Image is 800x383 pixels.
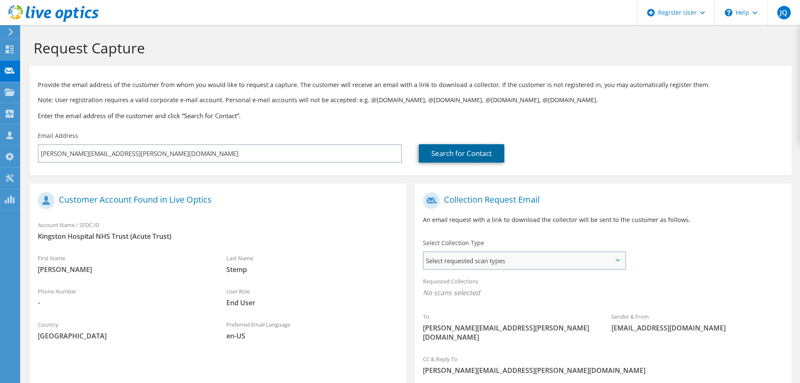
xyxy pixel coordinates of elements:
[38,232,398,241] span: Kingston Hospital NHS Trust (Acute Trust)
[423,215,783,225] p: An email request with a link to download the collector will be sent to the customer as follows.
[38,111,783,120] h3: Enter the email address of the customer and click “Search for Contact”.
[414,272,791,304] div: Requested Collections
[218,283,407,312] div: User Role
[38,192,393,209] h1: Customer Account Found in Live Optics
[38,265,210,274] span: [PERSON_NAME]
[423,366,783,375] span: [PERSON_NAME][EMAIL_ADDRESS][PERSON_NAME][DOMAIN_NAME]
[29,216,406,245] div: Account Name / SFDC ID
[34,39,783,57] h1: Request Capture
[29,316,218,345] div: Country
[725,9,732,16] svg: \n
[38,80,783,90] p: Provide the email address of the customer from whom you would like to request a capture. The cust...
[603,308,792,337] div: Sender & From
[218,316,407,345] div: Preferred Email Language
[423,239,484,247] label: Select Collection Type
[423,323,595,342] span: [PERSON_NAME][EMAIL_ADDRESS][PERSON_NAME][DOMAIN_NAME]
[414,308,603,346] div: To
[29,283,218,312] div: Phone Number
[423,192,779,209] h1: Collection Request Email
[424,252,625,269] span: Select requested scan types
[38,95,783,105] p: Note: User registration requires a valid corporate e-mail account. Personal e-mail accounts will ...
[29,249,218,278] div: First Name
[419,144,504,163] a: Search for Contact
[423,288,783,297] span: No scans selected
[38,298,210,307] span: -
[414,350,791,379] div: CC & Reply To
[226,331,398,341] span: en-US
[38,331,210,341] span: [GEOGRAPHIC_DATA]
[226,265,398,274] span: Stemp
[218,249,407,278] div: Last Name
[611,323,783,333] span: [EMAIL_ADDRESS][DOMAIN_NAME]
[777,6,791,19] span: JQ
[38,132,78,140] label: Email Address
[226,298,398,307] span: End User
